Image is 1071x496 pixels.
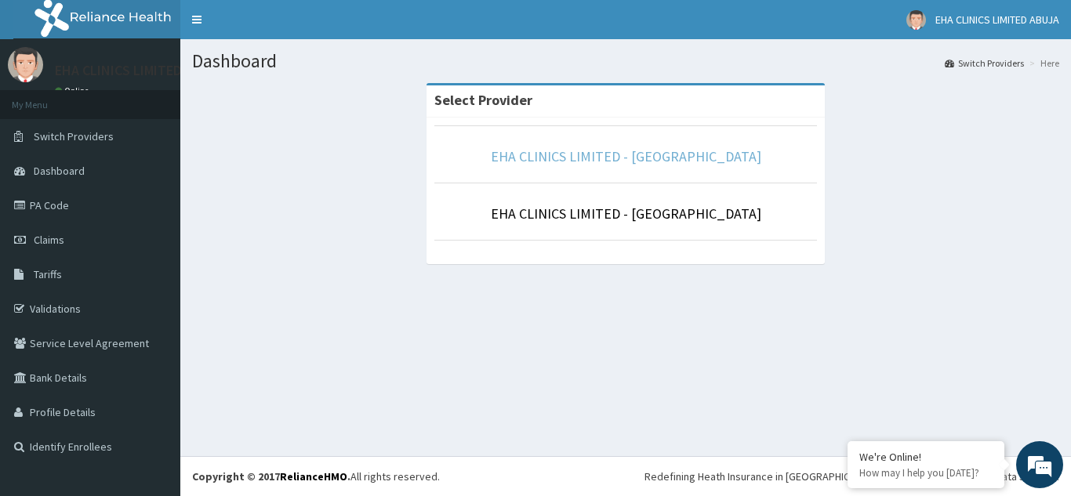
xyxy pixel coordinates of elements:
a: RelianceHMO [280,469,347,483]
img: User Image [906,10,926,30]
span: EHA CLINICS LIMITED ABUJA [935,13,1059,27]
p: EHA CLINICS LIMITED ABUJA [55,63,224,78]
a: EHA CLINICS LIMITED - [GEOGRAPHIC_DATA] [491,147,761,165]
div: We're Online! [859,450,993,464]
img: User Image [8,47,43,82]
span: Dashboard [34,164,85,178]
footer: All rights reserved. [180,456,1071,496]
strong: Select Provider [434,91,532,109]
span: Claims [34,233,64,247]
li: Here [1026,56,1059,70]
span: Tariffs [34,267,62,281]
div: Redefining Heath Insurance in [GEOGRAPHIC_DATA] using Telemedicine and Data Science! [644,469,1059,484]
h1: Dashboard [192,51,1059,71]
span: Switch Providers [34,129,114,143]
strong: Copyright © 2017 . [192,469,350,483]
p: How may I help you today? [859,466,993,480]
a: Switch Providers [945,56,1024,70]
a: EHA CLINICS LIMITED - [GEOGRAPHIC_DATA] [491,205,761,223]
a: Online [55,85,93,96]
